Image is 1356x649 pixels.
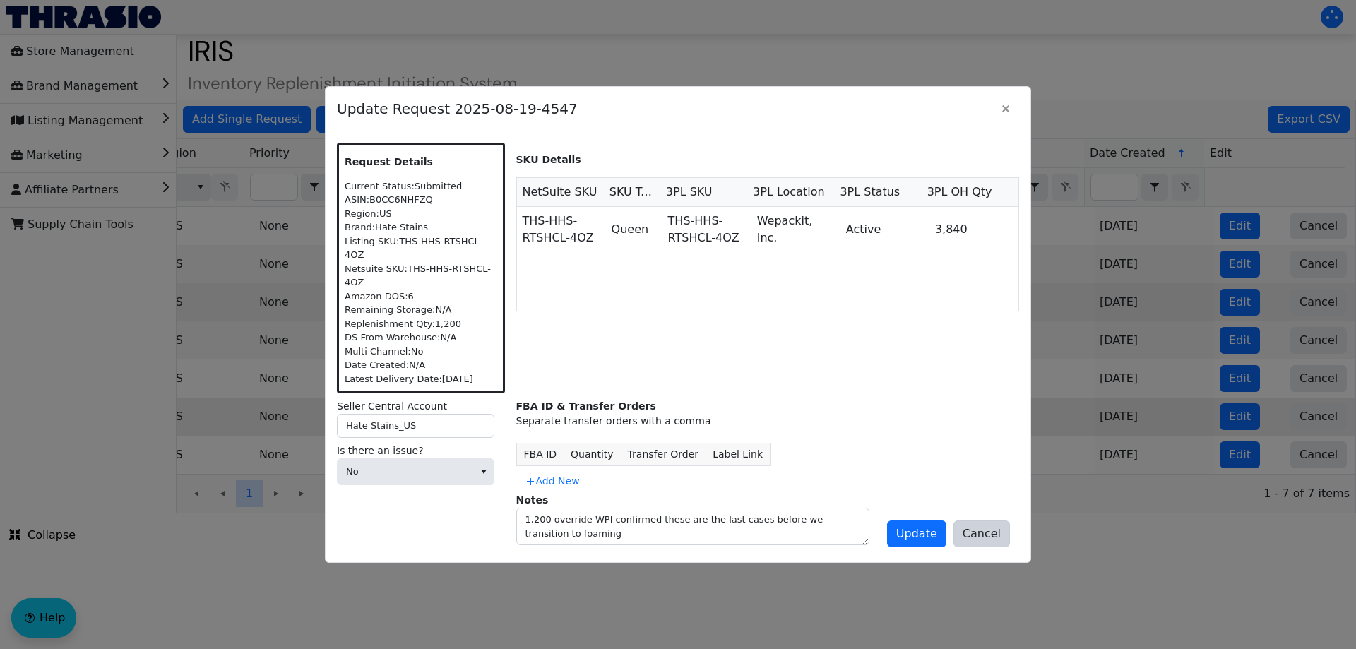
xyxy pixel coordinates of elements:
[887,520,946,547] button: Update
[840,184,900,201] span: 3PL Status
[345,193,497,207] div: ASIN: B0CC6NHFZQ
[345,290,497,304] div: Amazon DOS: 6
[517,207,606,252] td: THS-HHS-RTSHCL-4OZ
[662,207,751,252] td: THS-HHS-RTSHCL-4OZ
[706,443,770,466] th: Label Link
[337,91,992,126] span: Update Request 2025-08-19-4547
[345,234,497,262] div: Listing SKU: THS-HHS-RTSHCL-4OZ
[516,443,564,466] th: FBA ID
[751,207,840,252] td: Wepackit, Inc.
[345,207,497,221] div: Region: US
[473,459,494,484] button: select
[953,520,1010,547] button: Cancel
[345,262,497,290] div: Netsuite SKU: THS-HHS-RTSHCL-4OZ
[345,155,497,169] p: Request Details
[516,414,1020,429] div: Separate transfer orders with a comma
[927,184,992,201] span: 3PL OH Qty
[516,494,549,506] label: Notes
[840,207,929,252] td: Active
[345,220,497,234] div: Brand: Hate Stains
[516,153,1020,167] p: SKU Details
[345,345,497,359] div: Multi Channel: No
[609,184,655,201] span: SKU Type
[345,331,497,345] div: DS From Warehouse: N/A
[346,465,465,479] span: No
[963,525,1001,542] span: Cancel
[606,207,662,252] td: Queen
[753,184,825,201] span: 3PL Location
[666,184,713,201] span: 3PL SKU
[523,184,597,201] span: NetSuite SKU
[337,443,505,458] label: Is there an issue?
[345,317,497,331] div: Replenishment Qty: 1,200
[564,443,621,466] th: Quantity
[337,399,505,414] label: Seller Central Account
[929,207,1018,252] td: 3,840
[896,525,937,542] span: Update
[345,303,497,317] div: Remaining Storage: N/A
[516,470,588,493] button: Add New
[517,508,869,544] textarea: 1,200 override WPI confirmed these are the last cases before we transition to foaming
[525,474,580,489] span: Add New
[992,95,1019,122] button: Close
[345,179,497,193] div: Current Status: Submitted
[516,399,1020,414] div: FBA ID & Transfer Orders
[345,372,497,386] div: Latest Delivery Date: [DATE]
[345,358,497,372] div: Date Created: N/A
[621,443,706,466] th: Transfer Order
